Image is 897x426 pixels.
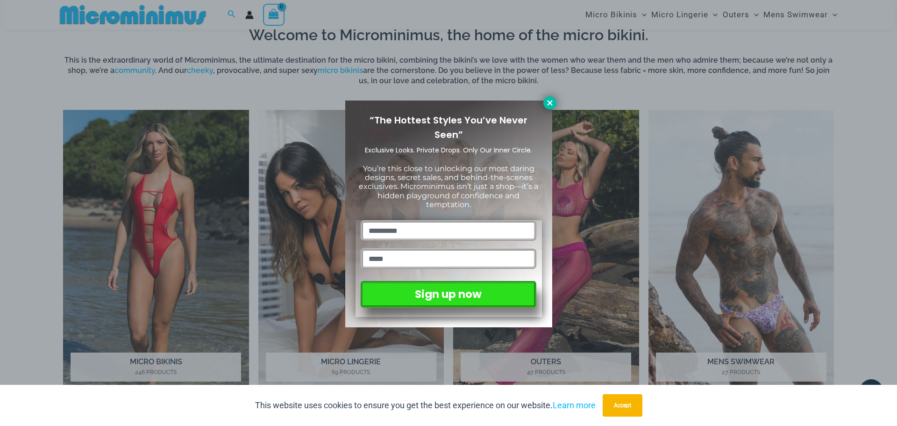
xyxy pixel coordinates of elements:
button: Accept [603,394,642,417]
span: Exclusive Looks. Private Drops. Only Our Inner Circle. [365,145,532,155]
span: You’re this close to unlocking our most daring designs, secret sales, and behind-the-scenes exclu... [359,164,538,209]
button: Sign up now [361,281,536,308]
span: “The Hottest Styles You’ve Never Seen” [370,114,527,141]
a: Learn more [553,400,596,410]
p: This website uses cookies to ensure you get the best experience on our website. [255,398,596,412]
button: Close [543,96,556,109]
